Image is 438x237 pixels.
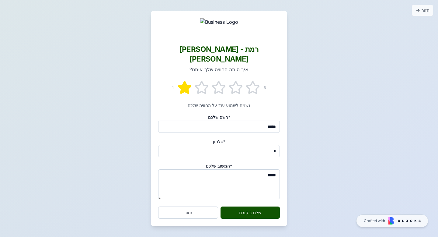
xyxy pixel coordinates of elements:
span: Crafted with [364,218,385,223]
label: השם שלכם * [208,115,230,120]
span: 5 [264,85,266,90]
label: המשוב שלכם * [206,163,232,168]
label: טלפון * [213,139,225,144]
div: [PERSON_NAME] - רמת [PERSON_NAME] [158,44,280,64]
button: חזור [158,207,218,219]
p: איך היתה החוויה שלך איתנו? [158,66,280,73]
img: Blocks [388,217,421,225]
button: חזור [412,5,433,16]
a: Crafted with [356,214,428,227]
button: שלח ביקורת [221,207,280,219]
img: Business Logo [200,18,238,38]
span: 1 [172,85,174,90]
p: נשמח לשמוע עוד על החוויה שלכם [158,102,280,108]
